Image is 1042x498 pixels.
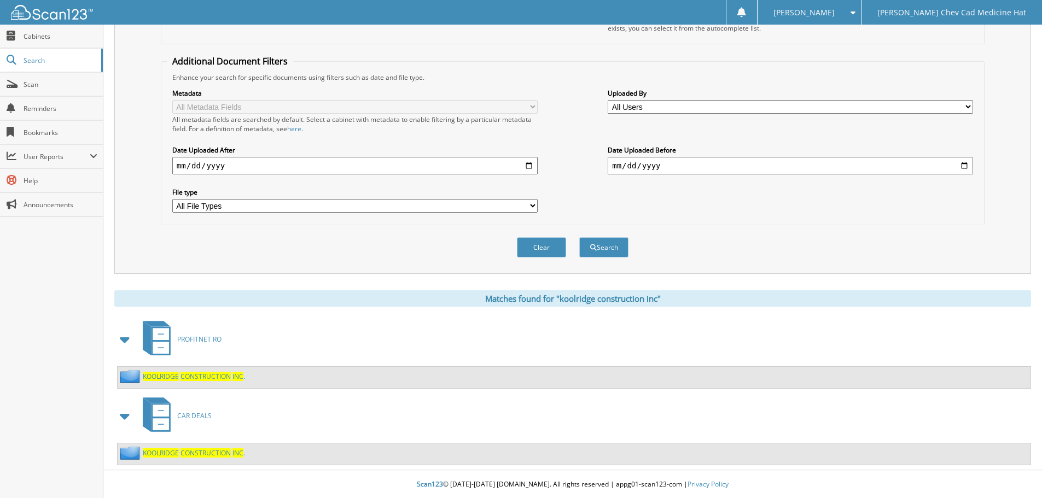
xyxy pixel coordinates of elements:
legend: Additional Document Filters [167,55,293,67]
img: folder2.png [120,446,143,460]
span: Cabinets [24,32,97,41]
span: CONSTRUCTION [181,372,231,381]
a: CAR DEALS [136,394,212,437]
div: Enhance your search for specific documents using filters such as date and file type. [167,73,979,82]
div: © [DATE]-[DATE] [DOMAIN_NAME]. All rights reserved | appg01-scan123-com | [103,471,1042,498]
span: PROFITNET RO [177,335,222,344]
a: here [287,124,301,133]
span: KOOLRIDGE [143,448,179,458]
button: Clear [517,237,566,257]
a: KOOLRIDGE CONSTRUCTION INC. [143,448,245,458]
label: File type [172,188,538,197]
a: Privacy Policy [688,479,729,489]
span: [PERSON_NAME] [773,9,835,16]
span: Scan [24,80,97,89]
span: Search [24,56,96,65]
input: start [172,157,538,174]
label: Date Uploaded After [172,145,538,155]
label: Uploaded By [608,89,973,98]
iframe: Chat Widget [987,446,1042,498]
span: Scan123 [417,479,443,489]
label: Metadata [172,89,538,98]
img: folder2.png [120,370,143,383]
span: CONSTRUCTION [181,448,231,458]
span: CAR DEALS [177,411,212,420]
span: [PERSON_NAME] Chev Cad Medicine Hat [877,9,1026,16]
div: All metadata fields are searched by default. Select a cabinet with metadata to enable filtering b... [172,115,538,133]
a: KOOLRIDGE CONSTRUCTION INC. [143,372,245,381]
span: Bookmarks [24,128,97,137]
span: KOOLRIDGE [143,372,179,381]
div: Matches found for "koolridge construction inc" [114,290,1031,307]
a: PROFITNET RO [136,318,222,361]
input: end [608,157,973,174]
button: Search [579,237,628,257]
span: User Reports [24,152,90,161]
span: Reminders [24,104,97,113]
span: INC [232,448,243,458]
span: INC [232,372,243,381]
span: Help [24,176,97,185]
label: Date Uploaded Before [608,145,973,155]
img: scan123-logo-white.svg [11,5,93,20]
span: Announcements [24,200,97,209]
